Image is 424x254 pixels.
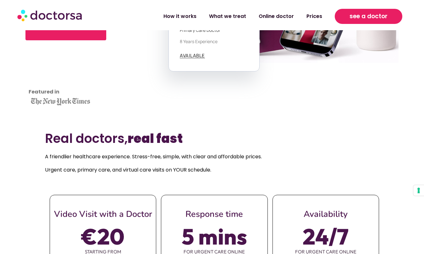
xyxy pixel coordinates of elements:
strong: Featured in [29,88,59,95]
span: 5 mins [182,228,247,245]
a: Prices [300,9,328,24]
a: AVAILABLE [180,53,205,58]
iframe: Customer reviews powered by Trustpilot [29,50,85,97]
nav: Menu [113,9,329,24]
a: see a doctor [335,9,402,24]
span: 24/7 [303,228,349,245]
span: Availability [304,208,348,220]
a: What we treat [203,9,252,24]
span: Response time [185,208,243,220]
h2: Real doctors, [45,131,379,146]
span: Video Visit with a Doctor [54,208,152,220]
button: Your consent preferences for tracking technologies [413,185,424,196]
span: see a doctor [350,11,388,21]
a: Online doctor [252,9,300,24]
a: How it works [157,9,203,24]
span: €20 [81,228,124,245]
p: 8 years experience [180,38,248,45]
p: Urgent care, primary care, and virtual care visits on YOUR schedule. [45,166,379,174]
p: A friendlier healthcare experience. Stress-free, simple, with clear and affordable prices. [45,152,379,161]
b: real fast [128,130,183,147]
